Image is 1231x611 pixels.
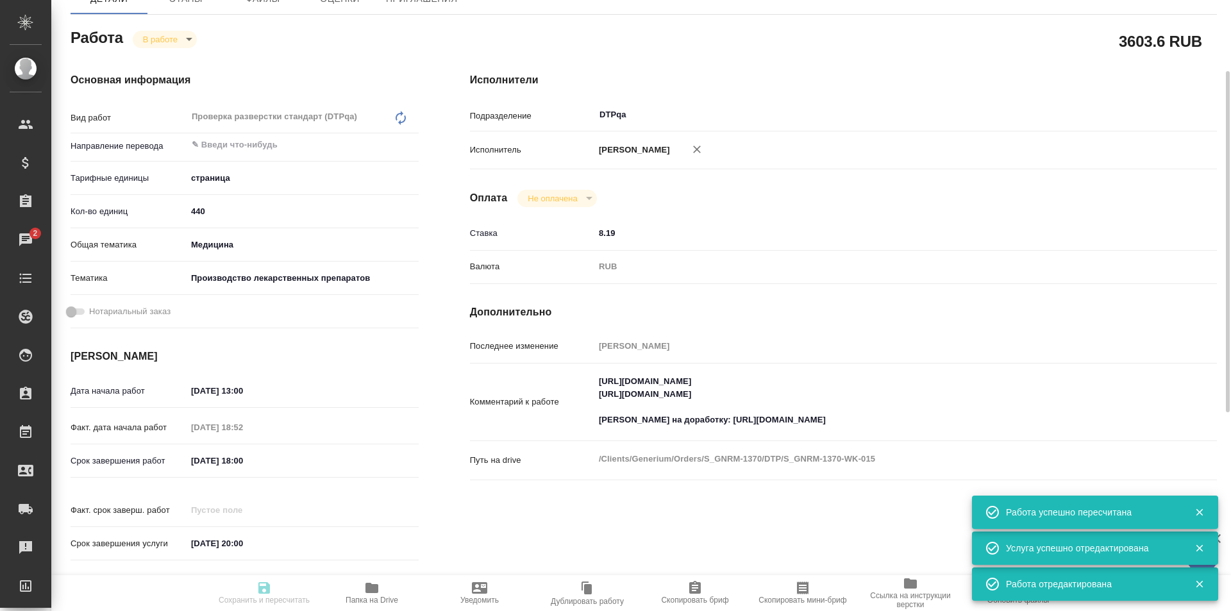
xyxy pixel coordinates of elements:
p: Тематика [71,272,187,285]
p: [PERSON_NAME] [594,144,670,156]
span: Нотариальный заказ [89,305,171,318]
button: Удалить исполнителя [683,135,711,163]
input: Пустое поле [594,337,1155,355]
p: Срок завершения работ [71,455,187,467]
p: Подразделение [470,110,594,122]
button: Закрыть [1186,578,1212,590]
p: Факт. дата начала работ [71,421,187,434]
h4: [PERSON_NAME] [71,349,419,364]
button: Open [1148,113,1150,116]
p: Факт. срок заверш. работ [71,504,187,517]
h4: Исполнители [470,72,1217,88]
button: Обновить файлы [964,575,1072,611]
div: Производство лекарственных препаратов [187,267,419,289]
p: Вид работ [71,112,187,124]
div: В работе [133,31,197,48]
span: 2 [25,227,45,240]
input: ✎ Введи что-нибудь [187,534,299,553]
input: Пустое поле [187,501,299,519]
textarea: /Clients/Generium/Orders/S_GNRM-1370/DTP/S_GNRM-1370-WK-015 [594,448,1155,470]
button: Закрыть [1186,506,1212,518]
span: Сохранить и пересчитать [219,596,310,605]
p: Валюта [470,260,594,273]
div: Работа успешно пересчитана [1006,506,1175,519]
button: Open [412,144,414,146]
button: Уведомить [426,575,533,611]
p: Исполнитель [470,144,594,156]
p: Общая тематика [71,239,187,251]
button: Скопировать мини-бриф [749,575,857,611]
span: Скопировать мини-бриф [758,596,846,605]
div: В работе [517,190,596,207]
input: ✎ Введи что-нибудь [187,381,299,400]
input: Пустое поле [187,418,299,437]
span: Скопировать бриф [661,596,728,605]
a: 2 [3,224,48,256]
p: Срок завершения услуги [71,537,187,550]
button: Папка на Drive [318,575,426,611]
input: ✎ Введи что-нибудь [187,451,299,470]
div: Услуга успешно отредактирована [1006,542,1175,555]
p: Последнее изменение [470,340,594,353]
p: Ставка [470,227,594,240]
input: ✎ Введи что-нибудь [187,202,419,221]
h2: 3603.6 RUB [1119,30,1202,52]
h4: Оплата [470,190,508,206]
h2: Работа [71,25,123,48]
p: Направление перевода [71,140,187,153]
button: Скопировать бриф [641,575,749,611]
input: ✎ Введи что-нибудь [594,224,1155,242]
p: Дата начала работ [71,385,187,398]
textarea: [URL][DOMAIN_NAME] [URL][DOMAIN_NAME] [PERSON_NAME] на доработку: [URL][DOMAIN_NAME] [594,371,1155,431]
span: Уведомить [460,596,499,605]
div: страница [187,167,419,189]
input: ✎ Введи что-нибудь [190,137,372,153]
div: Медицина [187,234,419,256]
p: Кол-во единиц [71,205,187,218]
div: RUB [594,256,1155,278]
div: Работа отредактирована [1006,578,1175,590]
span: Ссылка на инструкции верстки [864,591,957,609]
button: Ссылка на инструкции верстки [857,575,964,611]
button: Закрыть [1186,542,1212,554]
p: Тарифные единицы [71,172,187,185]
button: В работе [139,34,181,45]
p: Комментарий к работе [470,396,594,408]
span: Дублировать работу [551,597,624,606]
span: Папка на Drive [346,596,398,605]
button: Не оплачена [524,193,581,204]
h4: Дополнительно [470,305,1217,320]
button: Сохранить и пересчитать [210,575,318,611]
p: Путь на drive [470,454,594,467]
button: Дублировать работу [533,575,641,611]
h4: Основная информация [71,72,419,88]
